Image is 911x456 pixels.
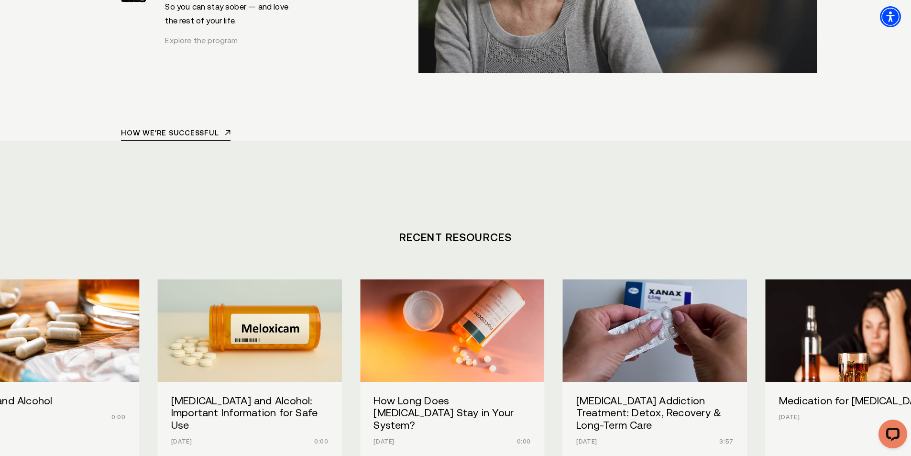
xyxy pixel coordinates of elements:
[171,395,329,432] h3: [MEDICAL_DATA] and Alcohol: Important Information for Safe Use
[563,279,747,382] img: Xanax Addiction Treatment: Detox, Recovery & Long-Term Care
[517,438,531,445] span: 0:00
[576,438,715,445] p: [DATE]
[171,438,310,445] p: [DATE]
[880,6,901,27] div: Accessibility Menu
[373,395,531,432] h3: How Long Does [MEDICAL_DATA] Stay in Your System?
[314,438,328,445] span: 0:00
[576,395,734,432] h3: [MEDICAL_DATA] Addiction Treatment: Detox, Recovery & Long-Term Care
[360,279,545,382] img: How Long Does Oxycodone Stay in Your System?
[373,438,513,445] p: [DATE]
[719,438,733,445] span: 3:57
[121,129,230,141] a: How we're successful
[165,36,238,44] a: Explore the program
[165,0,292,28] p: So you can stay sober — and love the rest of your life.
[399,231,512,244] a: Recent Resources
[871,416,911,456] iframe: LiveChat chat widget
[157,279,342,382] img: Meloxicam and Alcohol: Important Information for Safe Use
[111,414,125,421] span: 0:00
